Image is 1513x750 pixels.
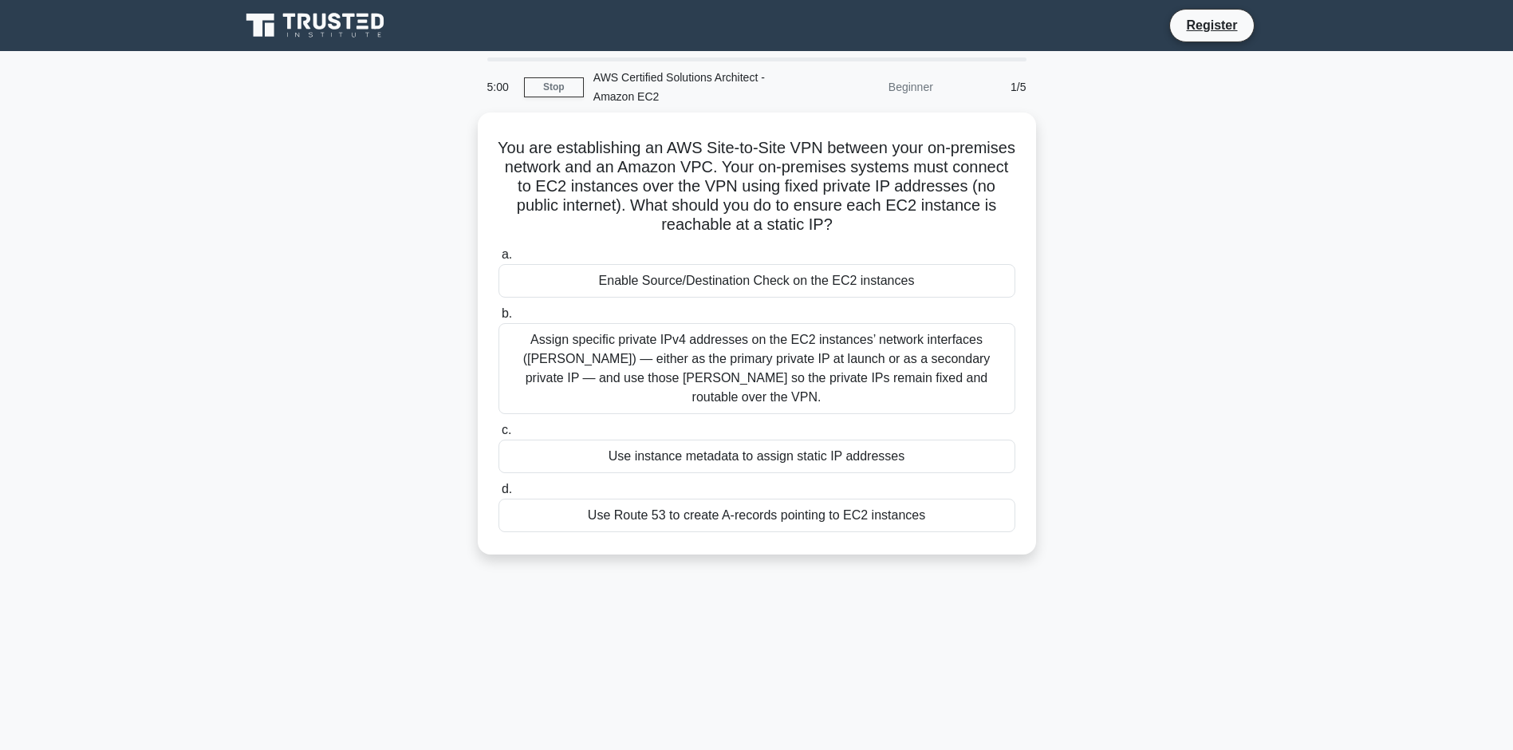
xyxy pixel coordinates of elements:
[1176,15,1247,35] a: Register
[502,306,512,320] span: b.
[502,482,512,495] span: d.
[497,138,1017,235] h5: You are establishing an AWS Site-to-Site VPN between your on-premises network and an Amazon VPC. ...
[502,247,512,261] span: a.
[498,499,1015,532] div: Use Route 53 to create A-records pointing to EC2 instances
[584,61,803,112] div: AWS Certified Solutions Architect - Amazon EC2
[478,71,524,103] div: 5:00
[524,77,584,97] a: Stop
[498,323,1015,414] div: Assign specific private IPv4 addresses on the EC2 instances’ network interfaces ([PERSON_NAME]) —...
[502,423,511,436] span: c.
[498,440,1015,473] div: Use instance metadata to assign static IP addresses
[943,71,1036,103] div: 1/5
[803,71,943,103] div: Beginner
[498,264,1015,298] div: Enable Source/Destination Check on the EC2 instances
